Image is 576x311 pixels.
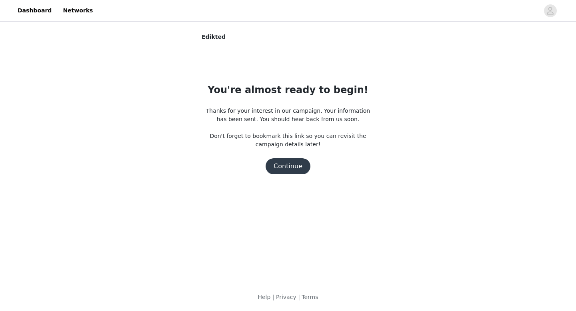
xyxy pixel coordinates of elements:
button: Continue [266,158,310,174]
span: Edikted [202,33,226,41]
h1: You're almost ready to begin! [208,83,368,97]
p: Thanks for your interest in our campaign. Your information has been sent. You should hear back fr... [202,107,374,149]
a: Terms [302,294,318,300]
span: | [272,294,274,300]
a: Dashboard [13,2,56,20]
a: Privacy [276,294,296,300]
div: avatar [546,4,554,17]
a: Networks [58,2,98,20]
a: Help [258,294,270,300]
span: | [298,294,300,300]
